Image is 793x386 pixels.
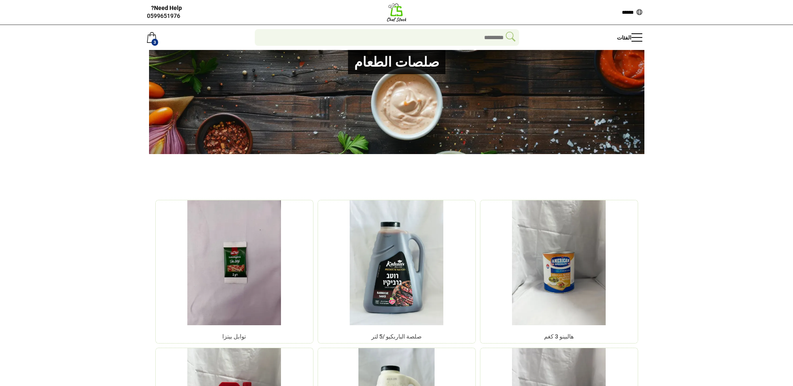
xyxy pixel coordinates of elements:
img: LOGO [386,2,407,23]
a: Need Help? [151,4,182,12]
a: 3 [147,25,157,50]
h3: توابل بيتزا [222,333,246,340]
h3: صلصة الباربكيو /5 لتر [371,333,422,340]
a: صلصة الباربكيو /5 لتر [371,333,422,340]
a: 0599651976 [147,12,180,19]
a: توابل بيتزا [222,333,246,340]
a: الفئات [617,25,646,50]
a: هالبينو 3 كغم [544,333,574,340]
h1: صلصات الطعام [348,50,445,74]
strong: 3 [152,39,158,46]
h3: هالبينو 3 كغم [544,333,574,340]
